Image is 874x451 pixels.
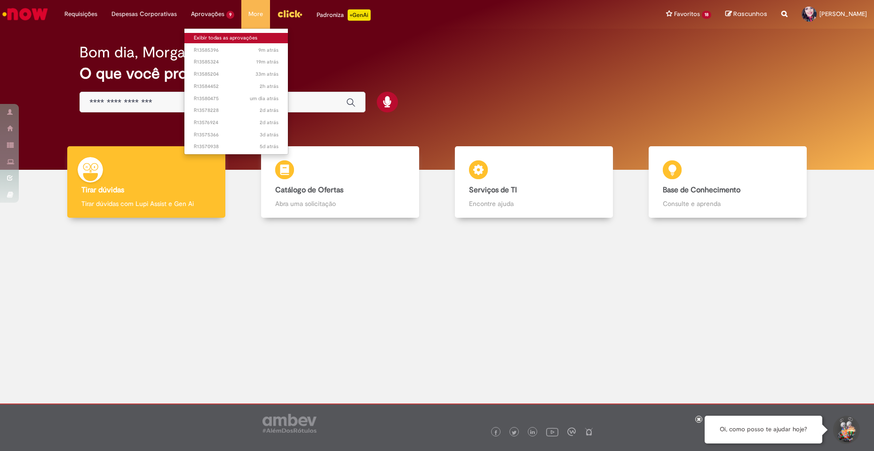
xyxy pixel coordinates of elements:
p: Consulte e aprenda [663,199,793,208]
span: [PERSON_NAME] [819,10,867,18]
b: Catálogo de Ofertas [275,185,343,195]
span: 33m atrás [255,71,278,78]
a: Serviços de TI Encontre ajuda [437,146,631,218]
span: 9 [226,11,234,19]
time: 29/09/2025 09:34:25 [260,131,278,138]
time: 01/10/2025 09:27:00 [260,83,278,90]
span: R13570938 [194,143,278,150]
span: Despesas Corporativas [111,9,177,19]
span: R13585396 [194,47,278,54]
span: R13585324 [194,58,278,66]
span: R13575366 [194,131,278,139]
span: um dia atrás [250,95,278,102]
time: 30/09/2025 10:29:39 [250,95,278,102]
time: 01/10/2025 11:14:36 [256,58,278,65]
img: logo_footer_youtube.png [546,426,558,438]
p: Abra uma solicitação [275,199,405,208]
span: Requisições [64,9,97,19]
span: 2d atrás [260,107,278,114]
img: logo_footer_workplace.png [567,427,576,436]
div: Oi, como posso te ajudar hoje? [705,416,822,443]
span: R13576924 [194,119,278,127]
a: Aberto R13580475 : [184,94,288,104]
span: 18 [702,11,711,19]
span: 2d atrás [260,119,278,126]
div: Padroniza [317,9,371,21]
b: Base de Conhecimento [663,185,740,195]
img: ServiceNow [1,5,49,24]
span: R13585204 [194,71,278,78]
img: logo_footer_naosei.png [585,427,593,436]
time: 29/09/2025 16:35:33 [260,107,278,114]
span: 9m atrás [258,47,278,54]
ul: Aprovações [184,28,288,155]
b: Serviços de TI [469,185,517,195]
h2: O que você procura hoje? [79,65,795,82]
button: Iniciar Conversa de Suporte [832,416,860,444]
span: More [248,9,263,19]
span: 5d atrás [260,143,278,150]
span: Favoritos [674,9,700,19]
span: R13580475 [194,95,278,103]
a: Exibir todas as aprovações [184,33,288,43]
a: Aberto R13584452 : [184,81,288,92]
span: 19m atrás [256,58,278,65]
span: R13578228 [194,107,278,114]
a: Tirar dúvidas Tirar dúvidas com Lupi Assist e Gen Ai [49,146,243,218]
b: Tirar dúvidas [81,185,124,195]
p: +GenAi [348,9,371,21]
img: logo_footer_linkedin.png [530,430,535,435]
a: Aberto R13585204 : [184,69,288,79]
a: Aberto R13585324 : [184,57,288,67]
time: 01/10/2025 11:00:43 [255,71,278,78]
img: logo_footer_ambev_rotulo_gray.png [262,414,317,433]
a: Aberto R13585396 : [184,45,288,55]
a: Aberto R13575366 : [184,130,288,140]
p: Encontre ajuda [469,199,599,208]
a: Aberto R13570938 : [184,142,288,152]
img: logo_footer_facebook.png [493,430,498,435]
time: 26/09/2025 14:49:14 [260,143,278,150]
a: Base de Conhecimento Consulte e aprenda [631,146,825,218]
span: 3d atrás [260,131,278,138]
h2: Bom dia, Morgana [79,44,202,61]
span: Rascunhos [733,9,767,18]
time: 29/09/2025 13:40:22 [260,119,278,126]
a: Rascunhos [725,10,767,19]
img: logo_footer_twitter.png [512,430,516,435]
a: Catálogo de Ofertas Abra uma solicitação [243,146,437,218]
img: click_logo_yellow_360x200.png [277,7,302,21]
span: 2h atrás [260,83,278,90]
span: R13584452 [194,83,278,90]
a: Aberto R13576924 : [184,118,288,128]
time: 01/10/2025 11:25:00 [258,47,278,54]
span: Aprovações [191,9,224,19]
p: Tirar dúvidas com Lupi Assist e Gen Ai [81,199,211,208]
a: Aberto R13578228 : [184,105,288,116]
